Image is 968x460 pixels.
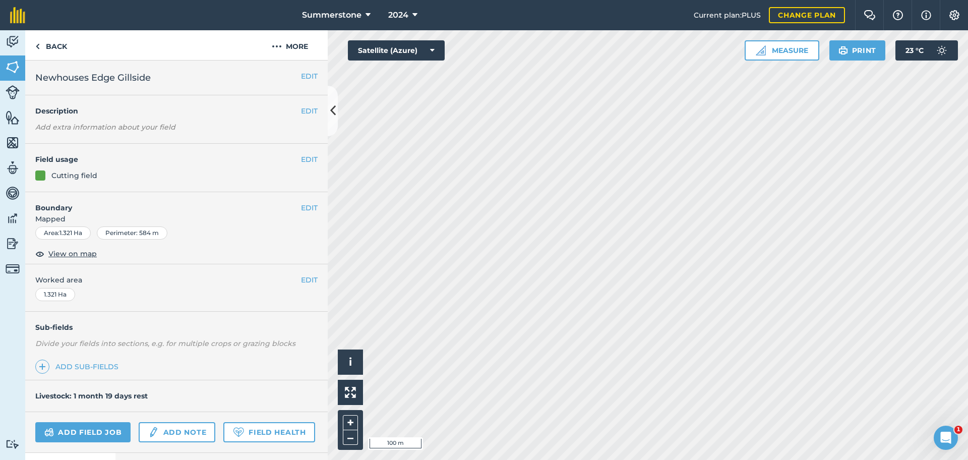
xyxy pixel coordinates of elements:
[932,40,952,61] img: svg+xml;base64,PD94bWwgdmVyc2lvbj0iMS4wIiBlbmNvZGluZz0idXRmLTgiPz4KPCEtLSBHZW5lcmF0b3I6IEFkb2JlIE...
[769,7,845,23] a: Change plan
[338,350,363,375] button: i
[6,236,20,251] img: svg+xml;base64,PD94bWwgdmVyc2lvbj0iMS4wIiBlbmNvZGluZz0idXRmLTgiPz4KPCEtLSBHZW5lcmF0b3I6IEFkb2JlIE...
[35,339,295,348] em: Divide your fields into sections, e.g. for multiple crops or grazing blocks
[35,40,40,52] img: svg+xml;base64,PHN2ZyB4bWxucz0iaHR0cDovL3d3dy53My5vcmcvMjAwMC9zdmciIHdpZHRoPSI5IiBoZWlnaHQ9IjI0Ii...
[6,160,20,176] img: svg+xml;base64,PD94bWwgdmVyc2lvbj0iMS4wIiBlbmNvZGluZz0idXRmLTgiPz4KPCEtLSBHZW5lcmF0b3I6IEFkb2JlIE...
[934,426,958,450] iframe: Intercom live chat
[829,40,886,61] button: Print
[343,430,358,445] button: –
[302,9,361,21] span: Summerstone
[348,40,445,61] button: Satellite (Azure)
[6,262,20,276] img: svg+xml;base64,PD94bWwgdmVyc2lvbj0iMS4wIiBlbmNvZGluZz0idXRmLTgiPz4KPCEtLSBHZW5lcmF0b3I6IEFkb2JlIE...
[35,123,175,132] em: Add extra information about your field
[905,40,924,61] span: 23 ° C
[48,248,97,259] span: View on map
[895,40,958,61] button: 23 °C
[301,202,318,213] button: EDIT
[6,439,20,449] img: svg+xml;base64,PD94bWwgdmVyc2lvbj0iMS4wIiBlbmNvZGluZz0idXRmLTgiPz4KPCEtLSBHZW5lcmF0b3I6IEFkb2JlIE...
[35,105,318,117] h4: Description
[838,44,848,56] img: svg+xml;base64,PHN2ZyB4bWxucz0iaHR0cDovL3d3dy53My5vcmcvMjAwMC9zdmciIHdpZHRoPSIxOSIgaGVpZ2h0PSIyNC...
[35,274,318,285] span: Worked area
[35,288,75,301] div: 1.321 Ha
[6,60,20,75] img: svg+xml;base64,PHN2ZyB4bWxucz0iaHR0cDovL3d3dy53My5vcmcvMjAwMC9zdmciIHdpZHRoPSI1NiIgaGVpZ2h0PSI2MC...
[6,85,20,99] img: svg+xml;base64,PD94bWwgdmVyc2lvbj0iMS4wIiBlbmNvZGluZz0idXRmLTgiPz4KPCEtLSBHZW5lcmF0b3I6IEFkb2JlIE...
[301,71,318,82] button: EDIT
[25,192,301,213] h4: Boundary
[35,391,148,400] h4: Livestock: 1 month 19 days rest
[35,248,44,260] img: svg+xml;base64,PHN2ZyB4bWxucz0iaHR0cDovL3d3dy53My5vcmcvMjAwMC9zdmciIHdpZHRoPSIxOCIgaGVpZ2h0PSIyNC...
[921,9,931,21] img: svg+xml;base64,PHN2ZyB4bWxucz0iaHR0cDovL3d3dy53My5vcmcvMjAwMC9zdmciIHdpZHRoPSIxNyIgaGVpZ2h0PSIxNy...
[35,226,91,240] div: Area : 1.321 Ha
[139,422,215,442] a: Add note
[148,426,159,438] img: svg+xml;base64,PD94bWwgdmVyc2lvbj0iMS4wIiBlbmNvZGluZz0idXRmLTgiPz4KPCEtLSBHZW5lcmF0b3I6IEFkb2JlIE...
[223,422,315,442] a: Field Health
[6,34,20,49] img: svg+xml;base64,PD94bWwgdmVyc2lvbj0iMS4wIiBlbmNvZGluZz0idXRmLTgiPz4KPCEtLSBHZW5lcmF0b3I6IEFkb2JlIE...
[25,30,77,60] a: Back
[51,170,97,181] div: Cutting field
[252,30,328,60] button: More
[6,186,20,201] img: svg+xml;base64,PD94bWwgdmVyc2lvbj0iMS4wIiBlbmNvZGluZz0idXRmLTgiPz4KPCEtLSBHZW5lcmF0b3I6IEFkb2JlIE...
[25,322,328,333] h4: Sub-fields
[6,110,20,125] img: svg+xml;base64,PHN2ZyB4bWxucz0iaHR0cDovL3d3dy53My5vcmcvMjAwMC9zdmciIHdpZHRoPSI1NiIgaGVpZ2h0PSI2MC...
[349,356,352,368] span: i
[10,7,25,23] img: fieldmargin Logo
[35,71,151,85] span: Newhouses Edge Gillside
[948,10,960,20] img: A cog icon
[39,361,46,373] img: svg+xml;base64,PHN2ZyB4bWxucz0iaHR0cDovL3d3dy53My5vcmcvMjAwMC9zdmciIHdpZHRoPSIxNCIgaGVpZ2h0PSIyNC...
[6,135,20,150] img: svg+xml;base64,PHN2ZyB4bWxucz0iaHR0cDovL3d3dy53My5vcmcvMjAwMC9zdmciIHdpZHRoPSI1NiIgaGVpZ2h0PSI2MC...
[35,154,301,165] h4: Field usage
[44,426,54,438] img: svg+xml;base64,PD94bWwgdmVyc2lvbj0iMS4wIiBlbmNvZGluZz0idXRmLTgiPz4KPCEtLSBHZW5lcmF0b3I6IEFkb2JlIE...
[892,10,904,20] img: A question mark icon
[756,45,766,55] img: Ruler icon
[35,360,123,374] a: Add sub-fields
[694,10,761,21] span: Current plan : PLUS
[345,387,356,398] img: Four arrows, one pointing top left, one top right, one bottom right and the last bottom left
[6,211,20,226] img: svg+xml;base64,PD94bWwgdmVyc2lvbj0iMS4wIiBlbmNvZGluZz0idXRmLTgiPz4KPCEtLSBHZW5lcmF0b3I6IEFkb2JlIE...
[301,154,318,165] button: EDIT
[35,248,97,260] button: View on map
[25,213,328,224] span: Mapped
[97,226,167,240] div: Perimeter : 584 m
[388,9,408,21] span: 2024
[343,415,358,430] button: +
[864,10,876,20] img: Two speech bubbles overlapping with the left bubble in the forefront
[954,426,962,434] span: 1
[301,105,318,117] button: EDIT
[272,40,282,52] img: svg+xml;base64,PHN2ZyB4bWxucz0iaHR0cDovL3d3dy53My5vcmcvMjAwMC9zdmciIHdpZHRoPSIyMCIgaGVpZ2h0PSIyNC...
[745,40,819,61] button: Measure
[35,422,131,442] a: Add field job
[301,274,318,285] button: EDIT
